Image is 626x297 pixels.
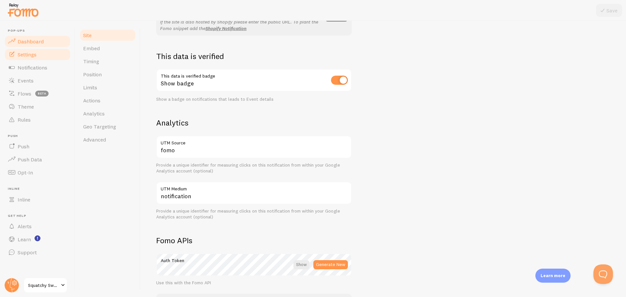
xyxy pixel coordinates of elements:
span: Alerts [18,223,32,230]
span: Advanced [83,136,106,143]
h2: This data is verified [156,51,352,61]
a: Flows beta [4,87,71,100]
span: beta [35,91,49,97]
span: Push [18,143,29,150]
span: Position [83,71,102,78]
div: Learn more [535,269,571,283]
a: Settings [4,48,71,61]
div: Use this with the Fomo API [156,280,352,286]
span: Learn [18,236,31,243]
img: fomo-relay-logo-orange.svg [7,2,39,18]
a: Actions [79,94,136,107]
div: Show badge [156,69,352,93]
a: Advanced [79,133,136,146]
a: Learn [4,233,71,246]
a: Site [79,29,136,42]
span: Flows [18,90,31,97]
div: Show a badge on notifications that leads to Event details [156,97,352,102]
iframe: Help Scout Beacon - Open [593,264,613,284]
svg: <p>Watch New Feature Tutorials!</p> [35,235,40,241]
a: Limits [79,81,136,94]
h2: Fomo APIs [156,235,352,245]
span: Squatchy Sweets N Treats [28,281,59,289]
a: Support [4,246,71,259]
span: Rules [18,116,31,123]
label: Auth Token [156,253,352,264]
a: Push [4,140,71,153]
a: Push Data [4,153,71,166]
span: Support [18,249,37,256]
span: Limits [83,84,97,91]
span: Events [18,77,34,84]
a: Shopify Notification [205,25,246,31]
a: Inline [4,193,71,206]
span: Push Data [18,156,42,163]
a: Squatchy Sweets N Treats [23,277,67,293]
a: Analytics [79,107,136,120]
span: Geo Targeting [83,123,116,130]
span: Inline [8,187,71,191]
span: Analytics [83,110,105,117]
span: Actions [83,97,100,104]
div: Provide a unique identifier for measuring clicks on this notification from within your Google Ana... [156,162,352,174]
a: Rules [4,113,71,126]
span: Push [8,134,71,138]
div: Provide a unique identifier for measuring clicks on this notification from within your Google Ana... [156,208,352,220]
a: Position [79,68,136,81]
a: Theme [4,100,71,113]
a: Opt-In [4,166,71,179]
a: Notifications [4,61,71,74]
span: Get Help [8,214,71,218]
span: Notifications [18,64,47,71]
span: Dashboard [18,38,44,45]
p: Learn more [541,273,565,279]
span: Theme [18,103,34,110]
h2: Analytics [156,118,352,128]
span: Settings [18,51,37,58]
button: Generate New [313,260,348,269]
span: Inline [18,196,30,203]
a: Geo Targeting [79,120,136,133]
label: UTM Source [156,136,352,147]
p: If the site is also hosted by Shopify please enter the public URL. To plant the Fomo snippet add the [160,19,321,32]
span: Pop-ups [8,29,71,33]
a: Timing [79,55,136,68]
a: Embed [79,42,136,55]
a: Alerts [4,220,71,233]
span: Timing [83,58,99,65]
a: Events [4,74,71,87]
span: Site [83,32,92,38]
span: Opt-In [18,169,33,176]
a: Dashboard [4,35,71,48]
label: UTM Medium [156,182,352,193]
span: Embed [83,45,100,52]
